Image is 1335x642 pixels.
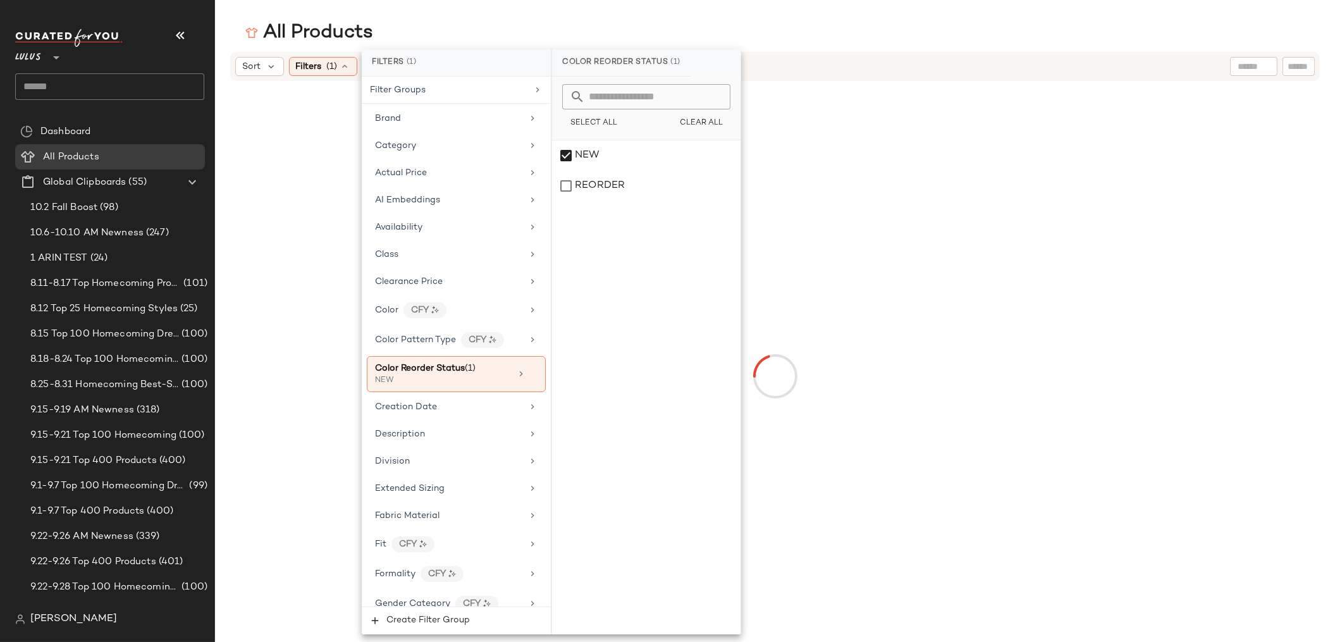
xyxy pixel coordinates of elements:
[157,454,186,468] span: (400)
[375,141,416,151] span: Category
[375,457,410,466] span: Division
[144,226,169,240] span: (247)
[375,511,440,521] span: Fabric Material
[134,403,160,417] span: (318)
[375,402,437,412] span: Creation Date
[672,114,730,132] button: Clear All
[403,302,446,318] div: CFY
[375,250,398,259] span: Class
[30,605,136,620] span: 9.29-10.3 AM Newness
[43,150,99,164] span: All Products
[570,119,617,128] span: Select All
[156,555,183,569] span: (401)
[670,57,680,68] span: (1)
[375,375,501,386] div: NEW
[30,454,157,468] span: 9.15-9.21 Top 400 Products
[30,479,187,493] span: 9.1-9.7 Top 100 Homecoming Dresses
[375,114,401,123] span: Brand
[375,540,386,549] span: Fit
[431,306,439,314] img: ai.DGldD1NL.svg
[679,119,723,128] span: Clear All
[178,302,198,316] span: (25)
[370,85,426,95] span: Filter Groups
[455,596,498,612] div: CFY
[187,479,207,493] span: (99)
[97,201,118,215] span: (98)
[30,403,134,417] span: 9.15-9.19 AM Newness
[15,43,41,66] span: Lulus
[375,306,398,315] span: Color
[461,332,504,348] div: CFY
[40,125,90,139] span: Dashboard
[88,251,108,266] span: (24)
[179,352,207,367] span: (100)
[133,529,160,544] span: (339)
[242,60,261,73] span: Sort
[419,540,427,548] img: ai.DGldD1NL.svg
[327,60,338,73] span: (1)
[448,570,456,577] img: ai.DGldD1NL.svg
[375,429,425,439] span: Description
[375,484,445,493] span: Extended Sizing
[126,175,147,190] span: (55)
[362,607,551,634] button: Create Filter Group
[245,20,373,46] div: All Products
[179,327,207,342] span: (100)
[20,125,33,138] img: svg%3e
[391,536,434,552] div: CFY
[465,364,476,373] span: (1)
[489,336,496,343] img: ai.DGldD1NL.svg
[296,60,322,73] span: Filters
[181,276,207,291] span: (101)
[30,352,179,367] span: 8.18-8.24 Top 100 Homecoming Dresses
[179,378,207,392] span: (100)
[375,569,415,579] span: Formality
[375,168,427,178] span: Actual Price
[30,504,144,519] span: 9.1-9.7 Top 400 Products
[30,201,97,215] span: 10.2 Fall Boost
[179,580,207,595] span: (100)
[30,580,179,595] span: 9.22-9.28 Top 100 Homecoming Dresses
[407,57,417,68] span: (1)
[386,615,470,626] span: Create Filter Group
[562,114,625,132] button: Select All
[245,27,258,39] img: svg%3e
[30,529,133,544] span: 9.22-9.26 AM Newness
[375,277,443,287] span: Clearance Price
[30,226,144,240] span: 10.6-10.10 AM Newness
[30,378,179,392] span: 8.25-8.31 Homecoming Best-Sellers
[144,504,173,519] span: (400)
[552,49,691,77] div: Color Reorder Status
[30,251,88,266] span: 1 ARIN TEST
[176,428,205,443] span: (100)
[136,605,162,620] span: (325)
[375,599,450,608] span: Gender Category
[362,49,551,77] div: Filters
[375,364,465,373] span: Color Reorder Status
[30,327,179,342] span: 8.15 Top 100 Homecoming Dresses
[30,428,176,443] span: 9.15-9.21 Top 100 Homecoming
[375,335,456,345] span: Color Pattern Type
[15,614,25,624] img: svg%3e
[375,195,440,205] span: AI Embeddings
[483,600,491,607] img: ai.DGldD1NL.svg
[375,223,422,232] span: Availability
[30,555,156,569] span: 9.22-9.26 Top 400 Products
[30,302,178,316] span: 8.12 Top 25 Homecoming Styles
[30,276,181,291] span: 8.11-8.17 Top Homecoming Product
[30,612,117,627] span: [PERSON_NAME]
[421,566,464,582] div: CFY
[43,175,126,190] span: Global Clipboards
[15,29,123,47] img: cfy_white_logo.C9jOOHJF.svg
